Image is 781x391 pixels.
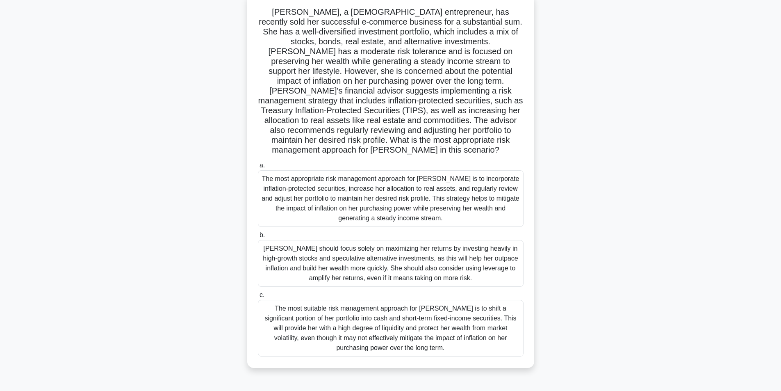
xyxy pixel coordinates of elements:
[260,231,265,238] span: b.
[260,162,265,169] span: a.
[258,240,524,287] div: [PERSON_NAME] should focus solely on maximizing her returns by investing heavily in high-growth s...
[260,291,264,298] span: c.
[258,170,524,227] div: The most appropriate risk management approach for [PERSON_NAME] is to incorporate inflation-prote...
[258,300,524,357] div: The most suitable risk management approach for [PERSON_NAME] is to shift a significant portion of...
[257,7,524,155] h5: [PERSON_NAME], a [DEMOGRAPHIC_DATA] entrepreneur, has recently sold her successful e-commerce bus...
